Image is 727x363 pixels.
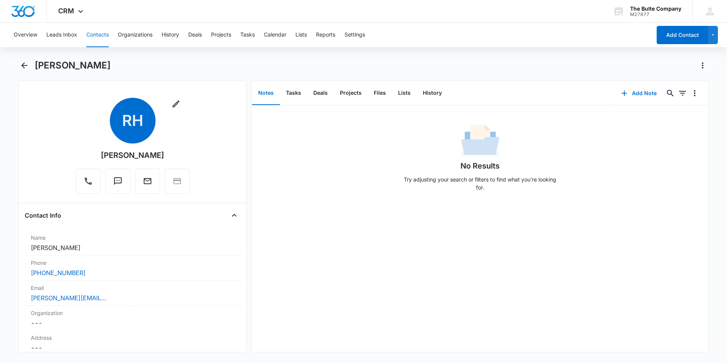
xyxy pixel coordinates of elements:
[162,23,179,47] button: History
[31,293,107,302] a: [PERSON_NAME][EMAIL_ADDRESS][DOMAIN_NAME]
[14,23,37,47] button: Overview
[676,87,689,99] button: Filters
[252,81,280,105] button: Notes
[31,309,234,317] label: Organization
[368,81,392,105] button: Files
[228,209,240,221] button: Close
[25,256,240,281] div: Phone[PHONE_NUMBER]
[135,169,160,194] button: Email
[240,23,255,47] button: Tasks
[25,211,61,220] h4: Contact Info
[657,26,708,44] button: Add Contact
[46,23,77,47] button: Leads Inbox
[31,334,234,342] label: Address
[31,318,234,328] dd: ---
[25,231,240,256] div: Name[PERSON_NAME]
[118,23,152,47] button: Organizations
[18,59,30,72] button: Back
[110,98,156,143] span: RH
[334,81,368,105] button: Projects
[105,180,130,187] a: Text
[31,234,234,242] label: Name
[31,284,234,292] label: Email
[188,23,202,47] button: Deals
[35,60,111,71] h1: [PERSON_NAME]
[664,87,676,99] button: Search...
[86,23,109,47] button: Contacts
[58,7,74,15] span: CRM
[630,6,681,12] div: account name
[460,160,500,172] h1: No Results
[295,23,307,47] button: Lists
[76,180,101,187] a: Call
[25,331,240,356] div: Address---
[417,81,448,105] button: History
[25,306,240,331] div: Organization---
[689,87,701,99] button: Overflow Menu
[630,12,681,17] div: account id
[307,81,334,105] button: Deals
[31,268,86,277] a: [PHONE_NUMBER]
[211,23,231,47] button: Projects
[614,84,664,102] button: Add Note
[31,343,234,352] dd: ---
[105,169,130,194] button: Text
[135,180,160,187] a: Email
[76,169,101,194] button: Call
[31,259,234,267] label: Phone
[25,281,240,306] div: Email[PERSON_NAME][EMAIL_ADDRESS][DOMAIN_NAME]
[264,23,286,47] button: Calendar
[392,81,417,105] button: Lists
[31,243,234,252] dd: [PERSON_NAME]
[400,175,560,191] p: Try adjusting your search or filters to find what you’re looking for.
[280,81,307,105] button: Tasks
[316,23,335,47] button: Reports
[344,23,365,47] button: Settings
[101,150,164,161] div: [PERSON_NAME]
[461,122,499,160] img: No Data
[697,59,709,72] button: Actions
